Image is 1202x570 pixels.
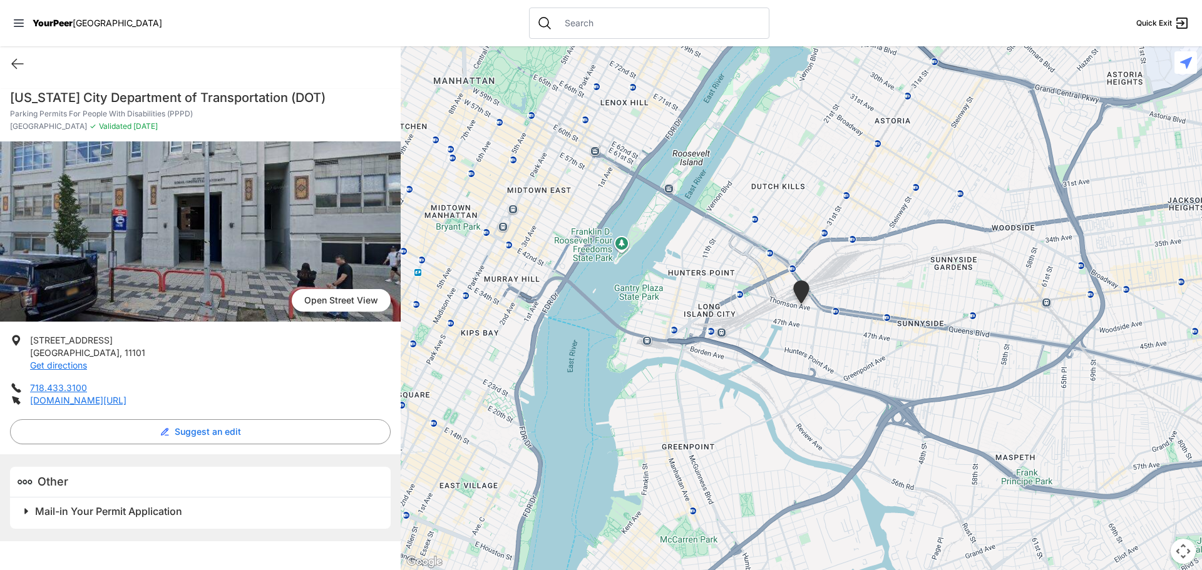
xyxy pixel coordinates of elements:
span: YourPeer [33,18,73,28]
span: [GEOGRAPHIC_DATA] [30,347,120,358]
div: Parking Permits For People With Disabilities (PPPD) [791,280,812,308]
a: 718.433.3100 [30,382,87,393]
span: 11101 [125,347,145,358]
a: Quick Exit [1136,16,1189,31]
span: , [120,347,122,358]
p: Parking Permits For People With Disabilities (PPPD) [10,109,391,119]
a: Open this area in Google Maps (opens a new window) [404,554,445,570]
a: YourPeer[GEOGRAPHIC_DATA] [33,19,162,27]
span: [GEOGRAPHIC_DATA] [73,18,162,28]
button: Map camera controls [1171,539,1196,564]
a: [DOMAIN_NAME][URL] [30,395,126,405]
input: Search [557,17,761,29]
span: Open Street View [292,289,391,312]
a: Get directions [30,360,87,370]
img: Google [404,554,445,570]
span: [DATE] [131,121,158,131]
span: Validated [99,121,131,131]
span: ✓ [90,121,96,131]
span: Other [38,475,68,488]
span: Mail-in Your Permit Application [35,505,182,517]
span: Quick Exit [1136,18,1172,28]
span: Suggest an edit [175,425,241,438]
span: [STREET_ADDRESS] [30,335,113,345]
h1: [US_STATE] City Department of Transportation (DOT) [10,89,391,106]
span: [GEOGRAPHIC_DATA] [10,121,87,131]
button: Suggest an edit [10,419,391,444]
